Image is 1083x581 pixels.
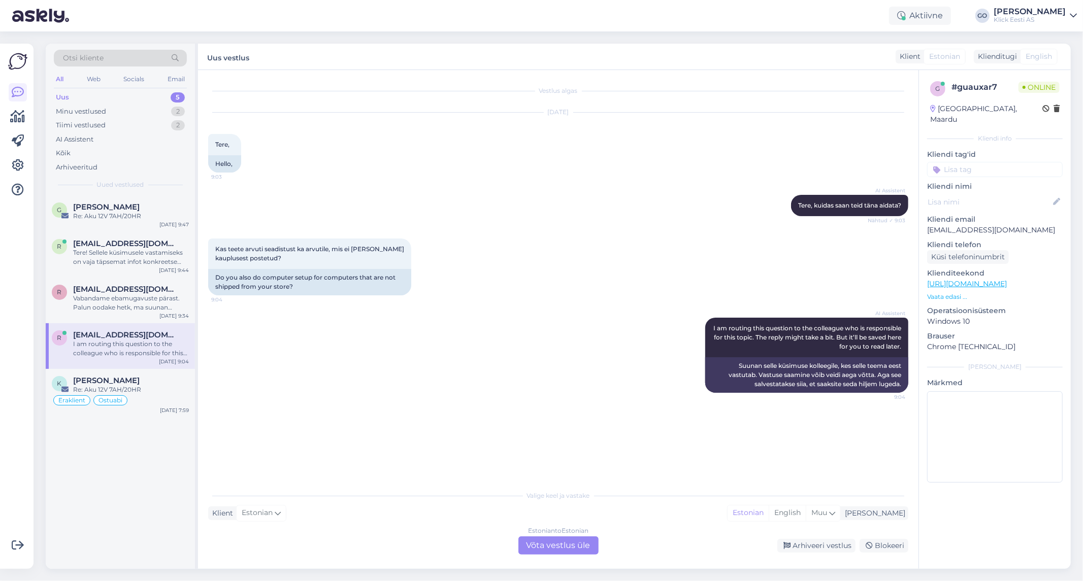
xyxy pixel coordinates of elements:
div: [DATE] 9:04 [159,358,189,365]
div: Klick Eesti AS [994,16,1066,24]
span: K [57,380,62,387]
div: Tere! Sellele küsimusele vastamiseks on vaja täpsemat infot konkreetse sülearvuti mudeli USB-C po... [73,248,189,266]
span: AI Assistent [867,187,905,194]
p: [EMAIL_ADDRESS][DOMAIN_NAME] [927,225,1063,235]
span: Ostuabi [99,397,122,403]
div: Do you also do computer setup for computers that are not shipped from your store? [208,269,411,295]
div: Suunan selle küsimuse kolleegile, kes selle teema eest vastutab. Vastuse saamine võib veidi aega ... [705,357,908,393]
input: Lisa tag [927,162,1063,177]
div: [PERSON_NAME] [841,508,905,519]
div: [DATE] [208,108,908,117]
div: Blokeeri [860,539,908,553]
span: Online [1019,82,1060,93]
span: Otsi kliente [63,53,104,63]
span: 9:04 [211,296,249,303]
p: Windows 10 [927,316,1063,327]
p: Kliendi telefon [927,240,1063,250]
div: Web [85,73,103,86]
p: Brauser [927,331,1063,341]
span: r [57,243,62,250]
span: raido247@gmail.com [73,239,179,248]
span: Muu [811,508,827,517]
span: Kas teete arvuti seadistust ka arvutile, mis ei [PERSON_NAME] kauplusest postetud? [215,245,406,262]
div: Võta vestlus üle [518,536,599,555]
p: Operatsioonisüsteem [927,305,1063,316]
div: Klient [208,508,233,519]
p: Chrome [TECHNICAL_ID] [927,341,1063,352]
div: [GEOGRAPHIC_DATA], Maardu [930,104,1042,125]
span: g [936,85,940,92]
div: AI Assistent [56,134,93,145]
div: Uus [56,92,69,102]
p: Kliendi email [927,214,1063,225]
div: English [769,505,806,521]
div: Valige keel ja vastake [208,491,908,500]
div: [DATE] 7:59 [160,406,189,414]
label: Uus vestlus [207,50,249,63]
input: Lisa nimi [928,196,1051,208]
div: Hello, [208,155,241,173]
div: Re: Aku 12V 7AH/20HR [73,212,189,221]
p: Kliendi tag'id [927,149,1063,160]
span: 9:04 [867,393,905,401]
p: Kliendi nimi [927,181,1063,192]
span: Nähtud ✓ 9:03 [867,217,905,224]
div: Klienditugi [974,51,1017,62]
div: Vestlus algas [208,86,908,95]
div: Email [166,73,187,86]
div: Klient [896,51,921,62]
span: Estonian [242,507,273,519]
p: Märkmed [927,378,1063,388]
div: [DATE] 9:34 [159,312,189,320]
div: [DATE] 9:44 [159,266,189,274]
span: Estonian [929,51,960,62]
span: Gunnar Obolenski [73,202,140,212]
span: ramsonroger@gmail.com [73,285,179,294]
div: Arhiveeri vestlus [777,539,856,553]
span: Tere, [215,141,229,148]
div: Estonian to Estonian [528,526,588,535]
span: Tere, kuidas saan teid täna aidata? [798,201,901,209]
p: Klienditeekond [927,268,1063,279]
span: Uued vestlused [97,180,144,189]
p: Vaata edasi ... [927,292,1063,301]
a: [URL][DOMAIN_NAME] [927,279,1007,288]
span: r [57,334,62,341]
div: Vabandame ebamugavuste pärast. Palun oodake hetk, ma suunan [PERSON_NAME] päringu edasi kolleegil... [73,294,189,312]
div: Aktiivne [889,7,951,25]
div: 5 [171,92,185,102]
img: Askly Logo [8,52,27,71]
span: G [57,206,62,214]
span: reetraenok@gmail.com [73,330,179,339]
div: 2 [171,120,185,130]
div: Küsi telefoninumbrit [927,250,1009,264]
div: Minu vestlused [56,107,106,117]
div: Arhiveeritud [56,162,97,173]
div: GO [975,9,990,23]
span: Kuido Karula [73,376,140,385]
div: All [54,73,65,86]
div: [DATE] 9:47 [159,221,189,228]
div: 2 [171,107,185,117]
div: Tiimi vestlused [56,120,106,130]
div: Re: Aku 12V 7AH/20HR [73,385,189,394]
div: I am routing this question to the colleague who is responsible for this topic. The reply might ta... [73,339,189,358]
div: Kliendi info [927,134,1063,143]
span: 9:03 [211,173,249,181]
div: Socials [121,73,146,86]
div: Estonian [728,505,769,521]
div: [PERSON_NAME] [927,362,1063,371]
span: Eraklient [58,397,85,403]
span: I am routing this question to the colleague who is responsible for this topic. The reply might ta... [713,324,903,350]
a: [PERSON_NAME]Klick Eesti AS [994,8,1077,24]
span: AI Assistent [867,310,905,317]
div: [PERSON_NAME] [994,8,1066,16]
span: r [57,288,62,296]
div: # guauxar7 [951,81,1019,93]
div: Kõik [56,148,71,158]
span: English [1026,51,1052,62]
